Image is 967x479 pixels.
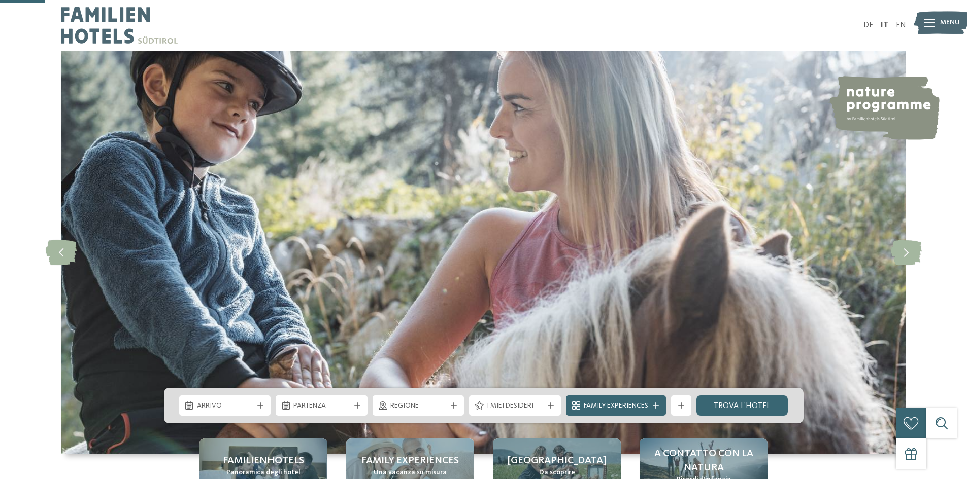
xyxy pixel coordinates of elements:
span: Una vacanza su misura [374,468,447,478]
span: I miei desideri [487,401,543,411]
span: Arrivo [197,401,253,411]
img: nature programme by Familienhotels Südtirol [828,76,940,140]
span: [GEOGRAPHIC_DATA] [508,454,607,468]
a: trova l’hotel [696,395,788,416]
a: IT [881,21,888,29]
span: Family experiences [361,454,459,468]
span: Familienhotels [223,454,304,468]
a: DE [863,21,873,29]
span: Regione [390,401,447,411]
a: EN [896,21,906,29]
span: A contatto con la natura [650,447,757,475]
span: Menu [940,18,960,28]
span: Panoramica degli hotel [226,468,301,478]
img: Family hotel Alto Adige: the happy family places! [61,51,906,454]
span: Partenza [293,401,350,411]
span: Da scoprire [539,468,575,478]
span: Family Experiences [584,401,648,411]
